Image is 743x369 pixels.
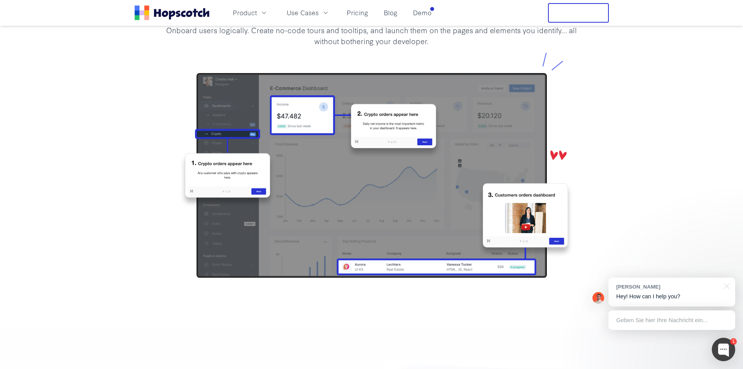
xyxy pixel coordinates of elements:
[548,3,609,23] button: Free Trial
[410,6,434,19] a: Demo
[381,6,401,19] a: Blog
[135,5,209,20] a: Home
[160,25,584,46] p: Onboard users logically. Create no-code tours and tooltips, and launch them on the pages and elem...
[287,8,319,18] span: Use Cases
[616,283,720,291] div: [PERSON_NAME]
[233,8,257,18] span: Product
[730,338,737,345] div: 1
[592,292,604,304] img: Mark Spera
[160,46,584,289] img: tooltips
[282,6,334,19] button: Use Cases
[616,292,727,301] p: Hey! How can I help you?
[344,6,371,19] a: Pricing
[608,310,735,330] div: Geben Sie hier Ihre Nachricht ein...
[228,6,273,19] button: Product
